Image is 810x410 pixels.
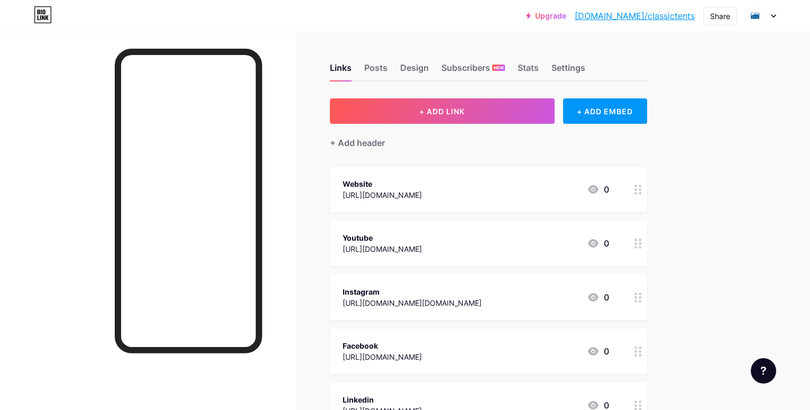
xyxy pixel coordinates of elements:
[551,61,585,80] div: Settings
[330,136,385,149] div: + Add header
[745,6,765,26] img: classictents
[330,98,555,124] button: + ADD LINK
[343,351,422,362] div: [URL][DOMAIN_NAME]
[343,340,422,351] div: Facebook
[330,61,352,80] div: Links
[518,61,539,80] div: Stats
[441,61,505,80] div: Subscribers
[343,286,482,297] div: Instagram
[343,232,422,243] div: Youtube
[587,291,609,304] div: 0
[575,10,695,22] a: [DOMAIN_NAME]/classictents
[343,189,422,201] div: [URL][DOMAIN_NAME]
[563,98,647,124] div: + ADD EMBED
[419,107,465,116] span: + ADD LINK
[343,243,422,254] div: [URL][DOMAIN_NAME]
[364,61,388,80] div: Posts
[343,297,482,308] div: [URL][DOMAIN_NAME][DOMAIN_NAME]
[343,178,422,189] div: Website
[587,183,609,196] div: 0
[587,345,609,358] div: 0
[343,394,422,405] div: Linkedin
[710,11,730,22] div: Share
[526,12,566,20] a: Upgrade
[587,237,609,250] div: 0
[400,61,429,80] div: Design
[494,65,504,71] span: NEW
